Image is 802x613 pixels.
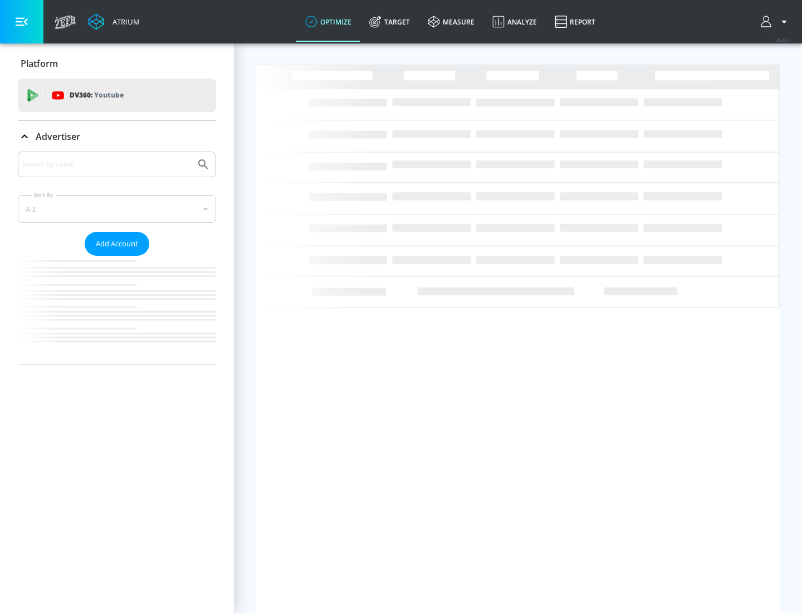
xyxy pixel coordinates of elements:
a: Target [360,2,419,42]
div: Platform [18,48,216,79]
nav: list of Advertiser [18,256,216,364]
label: Sort By [32,191,56,198]
input: Search by name [22,157,191,172]
p: Advertiser [36,130,80,143]
span: v 4.25.4 [775,37,791,43]
div: DV360: Youtube [18,79,216,112]
div: Atrium [108,17,140,27]
button: Add Account [85,232,149,256]
a: measure [419,2,483,42]
a: Analyze [483,2,546,42]
div: A-Z [18,195,216,223]
a: optimize [296,2,360,42]
div: Advertiser [18,152,216,364]
p: DV360: [70,89,124,101]
span: Add Account [96,237,138,250]
div: Advertiser [18,121,216,152]
a: Atrium [88,13,140,30]
a: Report [546,2,604,42]
p: Youtube [94,89,124,101]
p: Platform [21,57,58,70]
